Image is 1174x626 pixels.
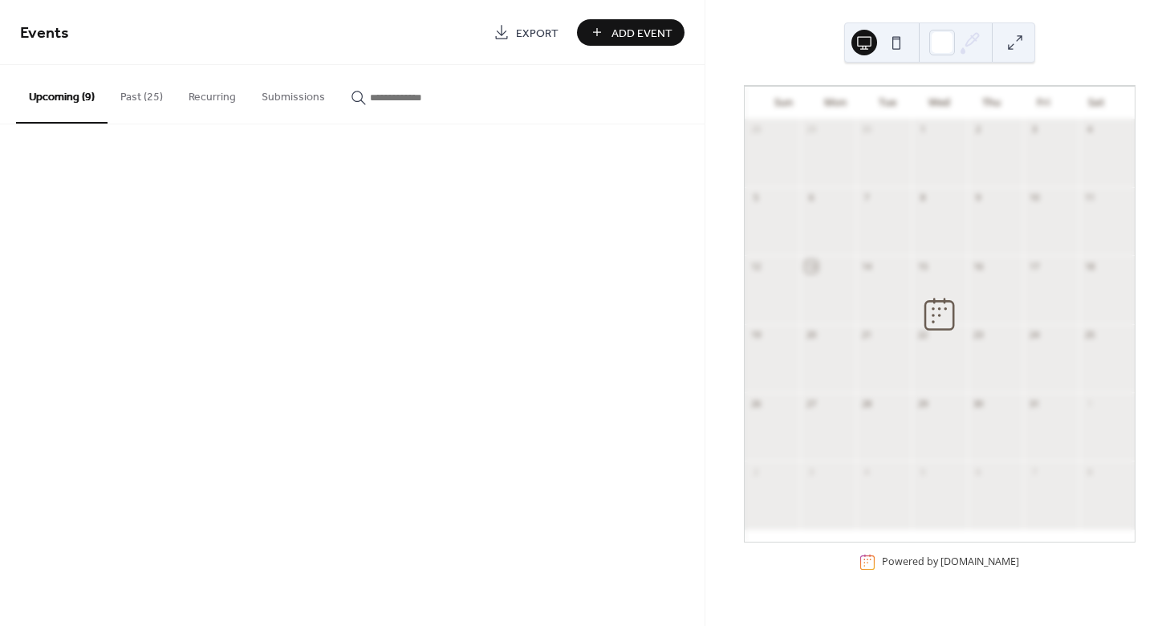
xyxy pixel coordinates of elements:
div: 25 [1084,329,1096,341]
div: Tue [862,87,914,119]
div: 6 [805,192,817,204]
div: 8 [916,192,928,204]
div: 28 [749,124,762,136]
button: Add Event [577,19,684,46]
div: 7 [1028,465,1040,478]
div: 5 [749,192,762,204]
div: 3 [805,465,817,478]
span: Add Event [611,25,672,42]
div: 7 [861,192,873,204]
div: 31 [1028,397,1040,409]
button: Upcoming (9) [16,65,108,124]
a: Export [481,19,571,46]
div: Powered by [882,555,1019,569]
div: 8 [1084,465,1096,478]
div: 1 [916,124,928,136]
div: Mon [810,87,862,119]
div: 2 [749,465,762,478]
div: 9 [973,192,985,204]
div: 4 [861,465,873,478]
div: 24 [1028,329,1040,341]
div: Wed [913,87,965,119]
button: Past (25) [108,65,176,122]
span: Export [516,25,559,42]
div: 14 [861,260,873,272]
div: 20 [805,329,817,341]
div: Fri [1018,87,1070,119]
button: Submissions [249,65,338,122]
div: 29 [805,124,817,136]
div: Sun [758,87,810,119]
div: 15 [916,260,928,272]
div: 16 [973,260,985,272]
div: 6 [973,465,985,478]
div: 17 [1028,260,1040,272]
div: 29 [916,397,928,409]
div: 28 [861,397,873,409]
div: 22 [916,329,928,341]
div: 19 [749,329,762,341]
a: [DOMAIN_NAME] [940,555,1019,569]
div: 11 [1084,192,1096,204]
div: 5 [916,465,928,478]
div: 12 [749,260,762,272]
div: 21 [861,329,873,341]
div: 13 [805,260,817,272]
div: 23 [973,329,985,341]
div: 27 [805,397,817,409]
div: 10 [1028,192,1040,204]
div: 2 [973,124,985,136]
button: Recurring [176,65,249,122]
div: 30 [973,397,985,409]
span: Events [20,18,69,49]
div: 1 [1084,397,1096,409]
div: 4 [1084,124,1096,136]
div: 30 [861,124,873,136]
div: 18 [1084,260,1096,272]
div: 26 [749,397,762,409]
div: Sat [1070,87,1122,119]
div: Thu [965,87,1018,119]
div: 3 [1028,124,1040,136]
